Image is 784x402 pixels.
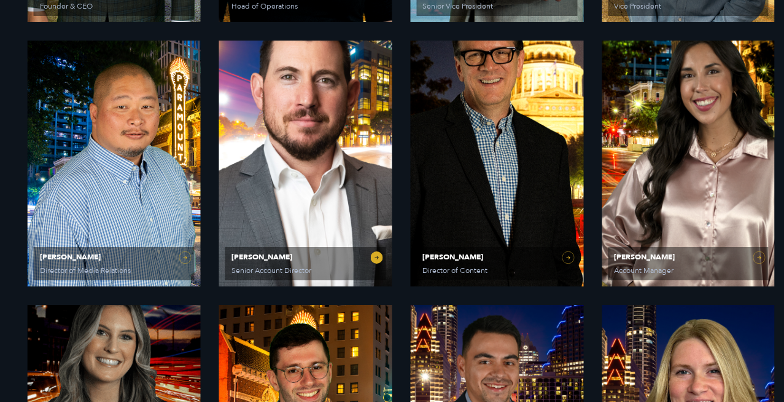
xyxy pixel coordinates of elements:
span: [PERSON_NAME] [231,253,380,261]
span: [PERSON_NAME] [614,253,763,261]
span: [PERSON_NAME] [40,253,188,261]
a: View Bio for Jeff Beckham [410,41,583,286]
a: View Bio for Sarah Vandiver [602,41,775,286]
a: View Bio for Jim Cameron [219,41,392,286]
span: Vice President [614,2,708,10]
span: [PERSON_NAME] [422,253,571,261]
a: View Bio for Jin Woo [28,41,201,286]
span: Senior Account Director [231,267,326,274]
span: Senior Vice President [422,2,517,10]
span: Head of Operations [231,2,326,10]
span: Founder & CEO [40,2,134,10]
span: Director of Media Relations [40,267,134,274]
span: Account Manager [614,267,708,274]
span: Director of Content [422,267,517,274]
